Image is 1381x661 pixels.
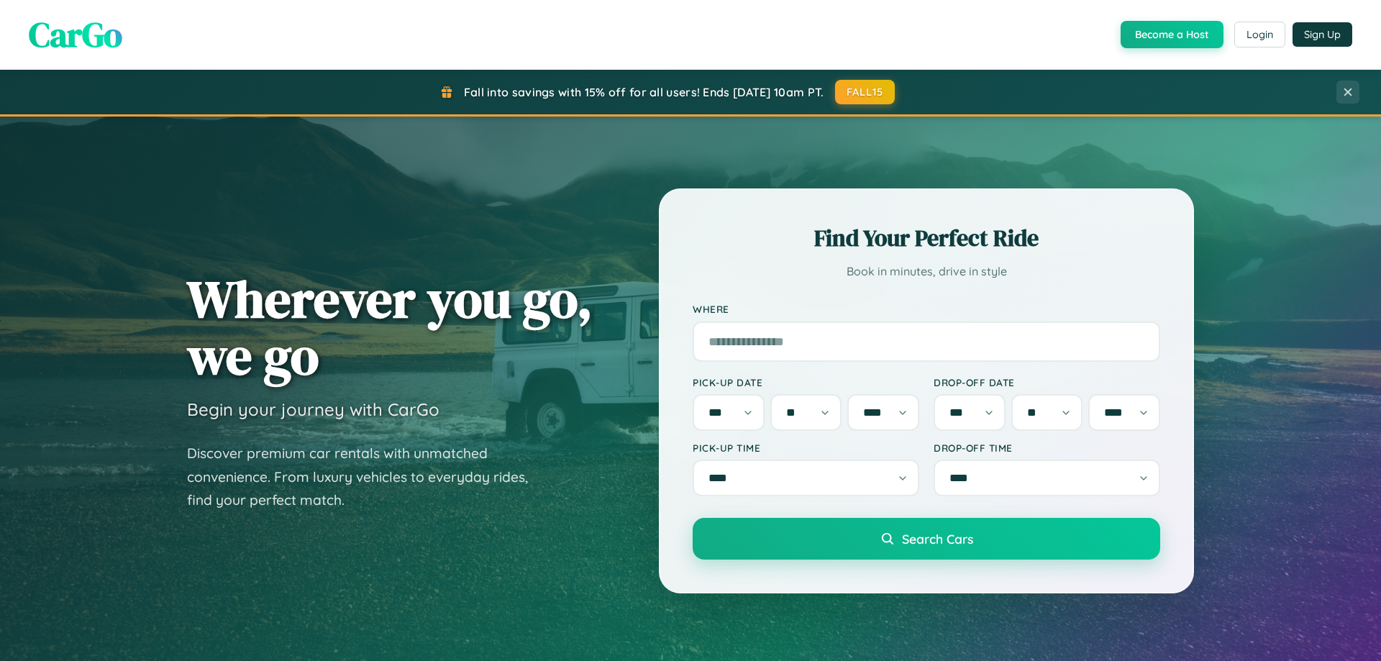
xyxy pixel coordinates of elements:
p: Discover premium car rentals with unmatched convenience. From luxury vehicles to everyday rides, ... [187,442,547,512]
button: Become a Host [1121,21,1223,48]
h3: Begin your journey with CarGo [187,398,439,420]
label: Pick-up Date [693,376,919,388]
label: Pick-up Time [693,442,919,454]
label: Drop-off Date [934,376,1160,388]
span: CarGo [29,11,122,58]
button: Sign Up [1293,22,1352,47]
span: Search Cars [902,531,973,547]
label: Drop-off Time [934,442,1160,454]
p: Book in minutes, drive in style [693,261,1160,282]
button: Search Cars [693,518,1160,560]
label: Where [693,304,1160,316]
button: FALL15 [835,80,895,104]
span: Fall into savings with 15% off for all users! Ends [DATE] 10am PT. [464,85,824,99]
button: Login [1234,22,1285,47]
h2: Find Your Perfect Ride [693,222,1160,254]
h1: Wherever you go, we go [187,270,593,384]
